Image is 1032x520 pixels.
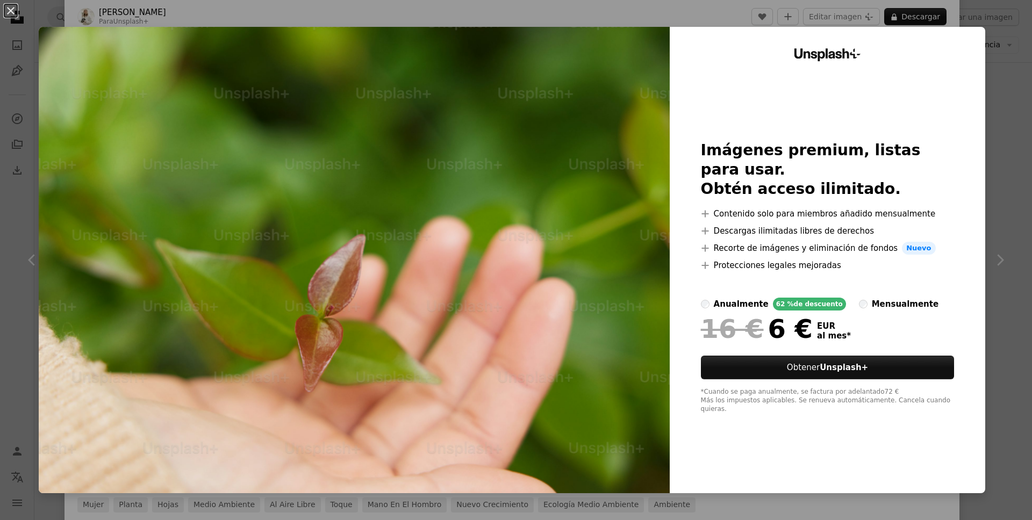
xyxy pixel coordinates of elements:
span: al mes * [817,331,851,341]
li: Recorte de imágenes y eliminación de fondos [701,242,955,255]
div: anualmente [714,298,769,310]
input: anualmente62 %de descuento [701,300,709,308]
div: 6 € [701,315,813,343]
span: 16 € [701,315,764,343]
li: Protecciones legales mejoradas [701,259,955,272]
input: mensualmente [859,300,868,308]
span: Nuevo [902,242,935,255]
div: *Cuando se paga anualmente, se factura por adelantado 72 € Más los impuestos aplicables. Se renue... [701,388,955,414]
li: Contenido solo para miembros añadido mensualmente [701,207,955,220]
li: Descargas ilimitadas libres de derechos [701,225,955,237]
div: mensualmente [872,298,938,310]
button: ObtenerUnsplash+ [701,356,955,379]
strong: Unsplash+ [820,363,868,372]
div: 62 % de descuento [773,298,846,310]
h2: Imágenes premium, listas para usar. Obtén acceso ilimitado. [701,141,955,199]
span: EUR [817,321,851,331]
